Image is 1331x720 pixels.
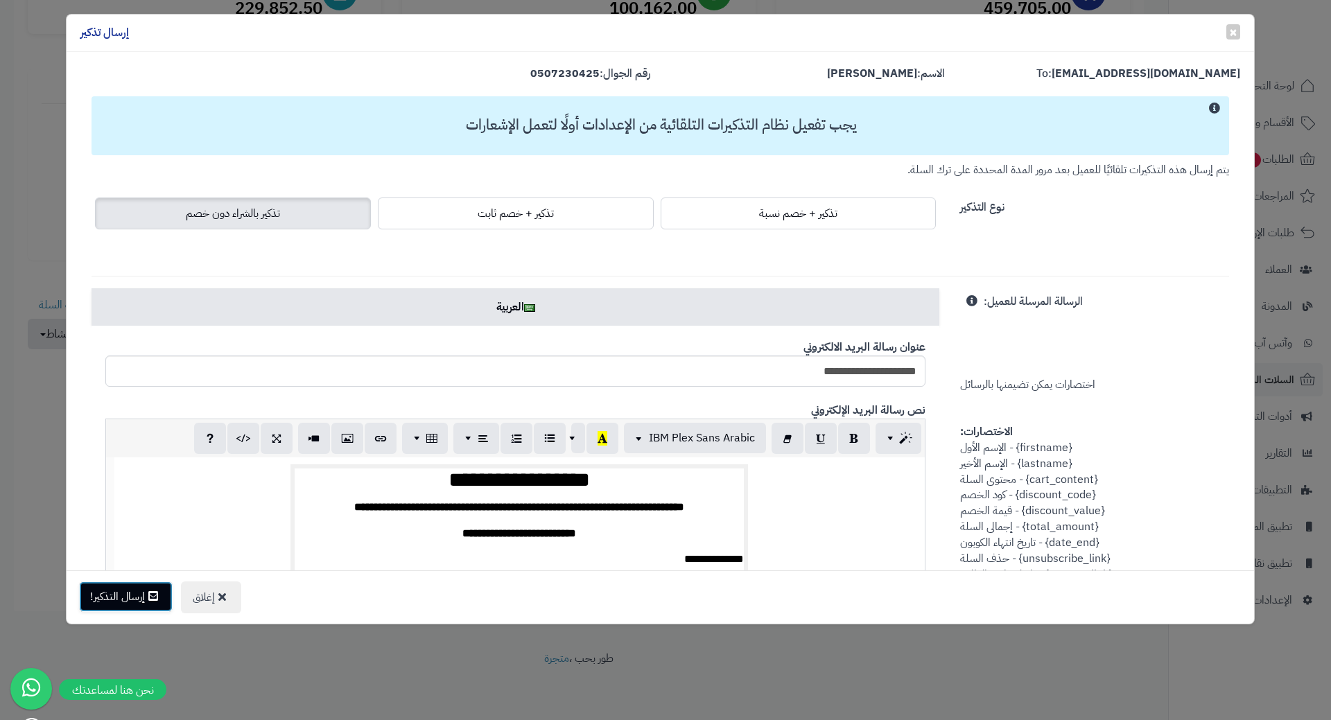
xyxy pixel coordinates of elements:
a: العربية [92,288,939,326]
strong: [EMAIL_ADDRESS][DOMAIN_NAME] [1052,65,1240,82]
strong: الاختصارات: [960,423,1013,440]
span: اختصارات يمكن تضيمنها بالرسائل {firstname} - الإسم الأول {lastname} - الإسم الأخير {cart_content}... [960,293,1112,582]
label: الاسم: [827,66,945,82]
span: IBM Plex Sans Arabic [649,430,755,446]
label: نوع التذكير [960,194,1004,216]
b: عنوان رسالة البريد الالكتروني [803,339,925,355]
strong: 0507230425 [530,65,600,82]
strong: [PERSON_NAME] [827,65,917,82]
span: تذكير + خصم ثابت [478,205,554,222]
button: إغلاق [181,581,241,613]
span: تذكير بالشراء دون خصم [186,205,280,222]
h3: يجب تفعيل نظام التذكيرات التلقائية من الإعدادات أولًا لتعمل الإشعارات [98,117,1224,133]
b: نص رسالة البريد الإلكتروني [811,402,925,419]
span: × [1229,21,1237,42]
span: تذكير + خصم نسبة [759,205,837,222]
label: رقم الجوال: [530,66,650,82]
img: ar.png [524,304,535,312]
label: الرسالة المرسلة للعميل: [984,288,1083,310]
small: يتم إرسال هذه التذكيرات تلقائيًا للعميل بعد مرور المدة المحددة على ترك السلة. [907,161,1229,178]
h4: إرسال تذكير [80,25,129,41]
label: To: [1036,66,1240,82]
button: إرسال التذكير! [79,581,173,612]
